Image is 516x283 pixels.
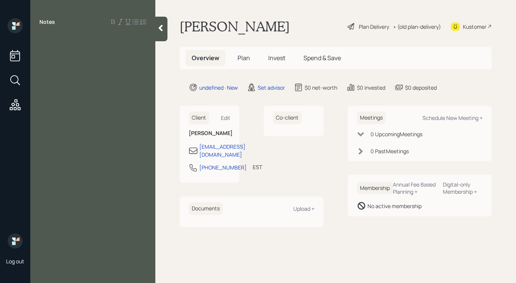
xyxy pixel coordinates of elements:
div: Schedule New Meeting + [422,114,483,121]
h6: Documents [189,202,223,215]
div: $0 invested [357,84,385,92]
div: Upload + [293,205,314,212]
h6: Membership [357,182,393,194]
div: 0 Past Meeting s [371,147,409,155]
div: Kustomer [463,23,486,31]
div: No active membership [367,202,422,210]
div: 0 Upcoming Meeting s [371,130,422,138]
span: Overview [192,54,219,62]
div: [PHONE_NUMBER] [199,163,247,171]
h6: Client [189,112,209,124]
img: retirable_logo.png [8,233,23,249]
div: [EMAIL_ADDRESS][DOMAIN_NAME] [199,143,245,159]
label: Notes [39,18,55,26]
div: EST [253,163,262,171]
div: Set advisor [258,84,285,92]
div: Digital-only Membership + [443,181,483,195]
div: Plan Delivery [359,23,389,31]
div: Annual Fee Based Planning + [393,181,437,195]
span: Plan [238,54,250,62]
div: $0 net-worth [305,84,337,92]
h6: Co-client [273,112,302,124]
div: Edit [221,114,230,121]
span: Invest [268,54,285,62]
div: • (old plan-delivery) [393,23,441,31]
div: Log out [6,258,24,265]
span: Spend & Save [303,54,341,62]
h1: [PERSON_NAME] [180,18,290,35]
div: $0 deposited [405,84,437,92]
h6: [PERSON_NAME] [189,130,230,137]
div: undefined · New [199,84,238,92]
h6: Meetings [357,112,386,124]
